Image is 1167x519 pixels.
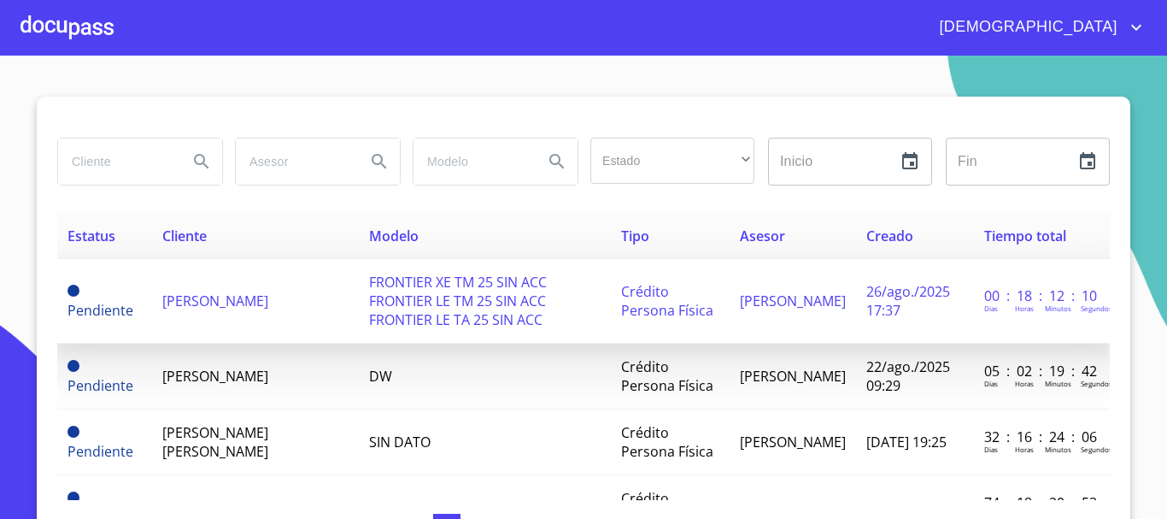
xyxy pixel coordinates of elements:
[67,376,133,395] span: Pendiente
[984,445,998,454] p: Dias
[369,367,392,386] span: DW
[866,282,950,320] span: 26/ago./2025 17:37
[181,141,222,182] button: Search
[413,139,530,185] input: search
[162,498,268,517] span: [PERSON_NAME]
[740,367,846,386] span: [PERSON_NAME]
[1045,445,1071,454] p: Minutos
[537,141,578,182] button: Search
[926,14,1146,41] button: account of current user
[162,423,268,461] span: [PERSON_NAME] [PERSON_NAME]
[621,227,649,245] span: Tipo
[984,493,1100,512] p: 74 : 18 : 20 : 53
[162,367,268,386] span: [PERSON_NAME]
[67,492,79,504] span: Pendiente
[866,433,947,451] span: [DATE] 19:25
[1045,304,1071,313] p: Minutos
[740,498,846,517] span: [PERSON_NAME]
[359,141,400,182] button: Search
[866,357,950,395] span: 22/ago./2025 09:29
[866,498,947,517] span: [DATE] 17:28
[369,498,431,517] span: SIN DATO
[67,227,115,245] span: Estatus
[1015,379,1034,388] p: Horas
[590,138,754,184] div: ​
[369,227,419,245] span: Modelo
[621,282,713,320] span: Crédito Persona Física
[1045,379,1071,388] p: Minutos
[1015,445,1034,454] p: Horas
[162,292,268,310] span: [PERSON_NAME]
[1081,445,1112,454] p: Segundos
[621,357,713,395] span: Crédito Persona Física
[67,360,79,372] span: Pendiente
[67,301,133,320] span: Pendiente
[984,428,1100,446] p: 32 : 16 : 24 : 06
[984,362,1100,380] p: 05 : 02 : 19 : 42
[1015,304,1034,313] p: Horas
[67,285,79,297] span: Pendiente
[984,379,998,388] p: Dias
[1081,379,1112,388] p: Segundos
[369,273,547,329] span: FRONTIER XE TM 25 SIN ACC FRONTIER LE TM 25 SIN ACC FRONTIER LE TA 25 SIN ACC
[67,426,79,438] span: Pendiente
[740,292,846,310] span: [PERSON_NAME]
[740,433,846,451] span: [PERSON_NAME]
[58,139,174,185] input: search
[926,14,1126,41] span: [DEMOGRAPHIC_DATA]
[866,227,913,245] span: Creado
[369,433,431,451] span: SIN DATO
[984,227,1066,245] span: Tiempo total
[984,304,998,313] p: Dias
[236,139,352,185] input: search
[621,423,713,461] span: Crédito Persona Física
[984,286,1100,305] p: 00 : 18 : 12 : 10
[162,227,207,245] span: Cliente
[1081,304,1112,313] p: Segundos
[740,227,785,245] span: Asesor
[67,442,133,461] span: Pendiente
